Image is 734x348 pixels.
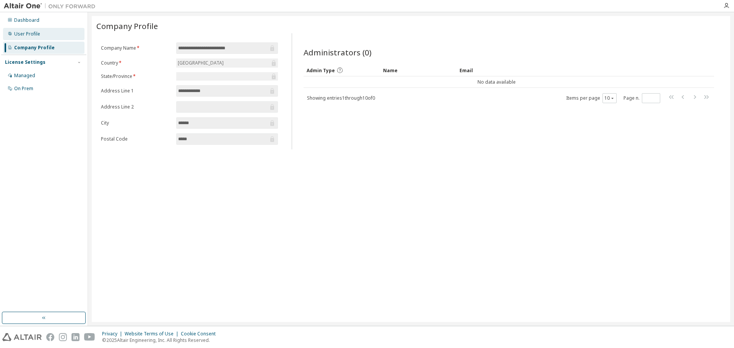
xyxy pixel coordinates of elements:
img: linkedin.svg [71,333,80,341]
img: youtube.svg [84,333,95,341]
label: Country [101,60,172,66]
div: Cookie Consent [181,331,220,337]
label: City [101,120,172,126]
div: Managed [14,73,35,79]
label: Company Name [101,45,172,51]
span: Administrators (0) [304,47,372,58]
div: License Settings [5,59,45,65]
img: altair_logo.svg [2,333,42,341]
label: State/Province [101,73,172,79]
label: Address Line 1 [101,88,172,94]
img: facebook.svg [46,333,54,341]
div: Website Terms of Use [125,331,181,337]
div: Privacy [102,331,125,337]
span: Showing entries 1 through 10 of 0 [307,95,375,101]
p: © 2025 Altair Engineering, Inc. All Rights Reserved. [102,337,220,343]
div: Name [383,64,453,76]
div: [GEOGRAPHIC_DATA] [176,58,278,68]
img: instagram.svg [59,333,67,341]
div: Email [460,64,530,76]
span: Company Profile [96,21,158,31]
td: No data available [304,76,690,88]
span: Page n. [624,93,660,103]
div: [GEOGRAPHIC_DATA] [177,59,225,67]
span: Items per page [566,93,617,103]
div: Company Profile [14,45,55,51]
button: 10 [604,95,615,101]
span: Admin Type [307,67,335,74]
div: User Profile [14,31,40,37]
div: Dashboard [14,17,39,23]
div: On Prem [14,86,33,92]
img: Altair One [4,2,99,10]
label: Address Line 2 [101,104,172,110]
label: Postal Code [101,136,172,142]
